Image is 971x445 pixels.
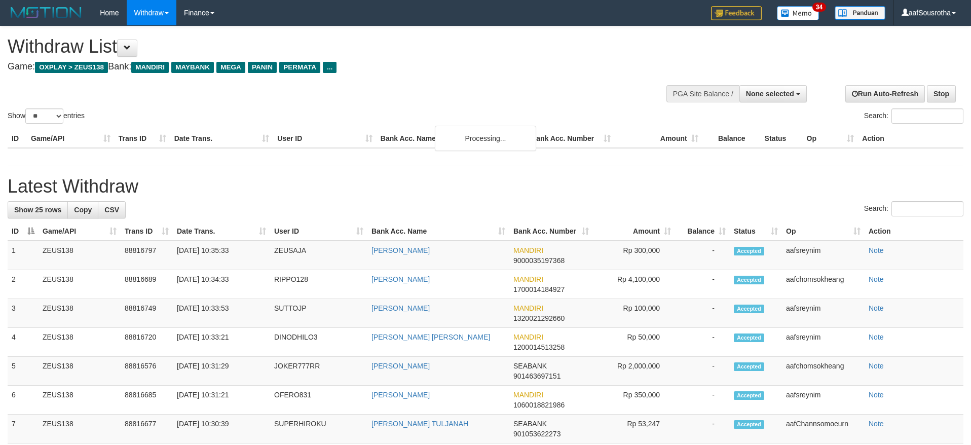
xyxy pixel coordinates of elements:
th: ID [8,129,27,148]
a: Note [869,333,884,341]
td: - [675,241,730,270]
span: SEABANK [513,362,547,370]
td: JOKER777RR [270,357,367,386]
span: Copy 901463697151 to clipboard [513,372,561,380]
th: Balance [702,129,761,148]
td: Rp 2,000,000 [593,357,675,386]
td: 88816749 [121,299,173,328]
a: Stop [927,85,956,102]
td: ZEUS138 [39,299,121,328]
span: Copy 1700014184927 to clipboard [513,285,565,293]
a: Note [869,246,884,254]
a: [PERSON_NAME] [371,246,430,254]
td: 5 [8,357,39,386]
label: Search: [864,201,963,216]
img: MOTION_logo.png [8,5,85,20]
th: Action [865,222,963,241]
span: Accepted [734,333,764,342]
img: Button%20Memo.svg [777,6,819,20]
td: 88816797 [121,241,173,270]
th: Amount: activate to sort column ascending [593,222,675,241]
td: ZEUS138 [39,357,121,386]
a: [PERSON_NAME] [371,275,430,283]
td: 4 [8,328,39,357]
span: MEGA [216,62,245,73]
td: Rp 300,000 [593,241,675,270]
span: Copy 901053622273 to clipboard [513,430,561,438]
a: CSV [98,201,126,218]
select: Showentries [25,108,63,124]
th: Date Trans. [170,129,274,148]
td: Rp 53,247 [593,415,675,443]
span: None selected [746,90,794,98]
th: Game/API [27,129,115,148]
span: Copy 1060018821986 to clipboard [513,401,565,409]
td: 88816685 [121,386,173,415]
span: MAYBANK [171,62,214,73]
td: aafchomsokheang [782,357,865,386]
th: User ID [273,129,377,148]
a: Note [869,304,884,312]
h4: Game: Bank: [8,62,637,72]
th: Op [803,129,858,148]
span: Accepted [734,420,764,429]
a: Copy [67,201,98,218]
span: Accepted [734,362,764,371]
td: - [675,415,730,443]
td: 88816677 [121,415,173,443]
a: Note [869,420,884,428]
th: Amount [615,129,702,148]
a: Run Auto-Refresh [845,85,925,102]
span: SEABANK [513,420,547,428]
button: None selected [739,85,807,102]
span: Accepted [734,305,764,313]
a: Show 25 rows [8,201,68,218]
td: OFERO831 [270,386,367,415]
td: ZEUS138 [39,328,121,357]
a: Note [869,275,884,283]
span: Copy 1200014513258 to clipboard [513,343,565,351]
a: Note [869,391,884,399]
span: CSV [104,206,119,214]
span: MANDIRI [513,275,543,283]
td: ZEUS138 [39,386,121,415]
td: aafchomsokheang [782,270,865,299]
img: Feedback.jpg [711,6,762,20]
td: Rp 4,100,000 [593,270,675,299]
td: Rp 350,000 [593,386,675,415]
td: aafsreynim [782,241,865,270]
td: [DATE] 10:31:29 [173,357,270,386]
td: 3 [8,299,39,328]
td: - [675,299,730,328]
a: Note [869,362,884,370]
th: Trans ID: activate to sort column ascending [121,222,173,241]
th: Bank Acc. Name: activate to sort column ascending [367,222,509,241]
th: Game/API: activate to sort column ascending [39,222,121,241]
a: [PERSON_NAME] [PERSON_NAME] [371,333,490,341]
div: PGA Site Balance / [666,85,739,102]
td: ZEUSAJA [270,241,367,270]
span: MANDIRI [513,333,543,341]
td: ZEUS138 [39,241,121,270]
span: MANDIRI [513,246,543,254]
td: aafChannsomoeurn [782,415,865,443]
span: ... [323,62,337,73]
td: SUTTOJP [270,299,367,328]
th: Status: activate to sort column ascending [730,222,782,241]
th: Bank Acc. Number [527,129,615,148]
h1: Withdraw List [8,36,637,57]
label: Search: [864,108,963,124]
th: ID: activate to sort column descending [8,222,39,241]
span: MANDIRI [131,62,169,73]
span: Accepted [734,247,764,255]
span: PERMATA [279,62,320,73]
td: - [675,328,730,357]
span: Copy [74,206,92,214]
span: Copy 9000035197368 to clipboard [513,256,565,265]
td: - [675,357,730,386]
td: 88816689 [121,270,173,299]
span: Copy 1320021292660 to clipboard [513,314,565,322]
td: [DATE] 10:33:53 [173,299,270,328]
th: User ID: activate to sort column ascending [270,222,367,241]
img: panduan.png [835,6,885,20]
